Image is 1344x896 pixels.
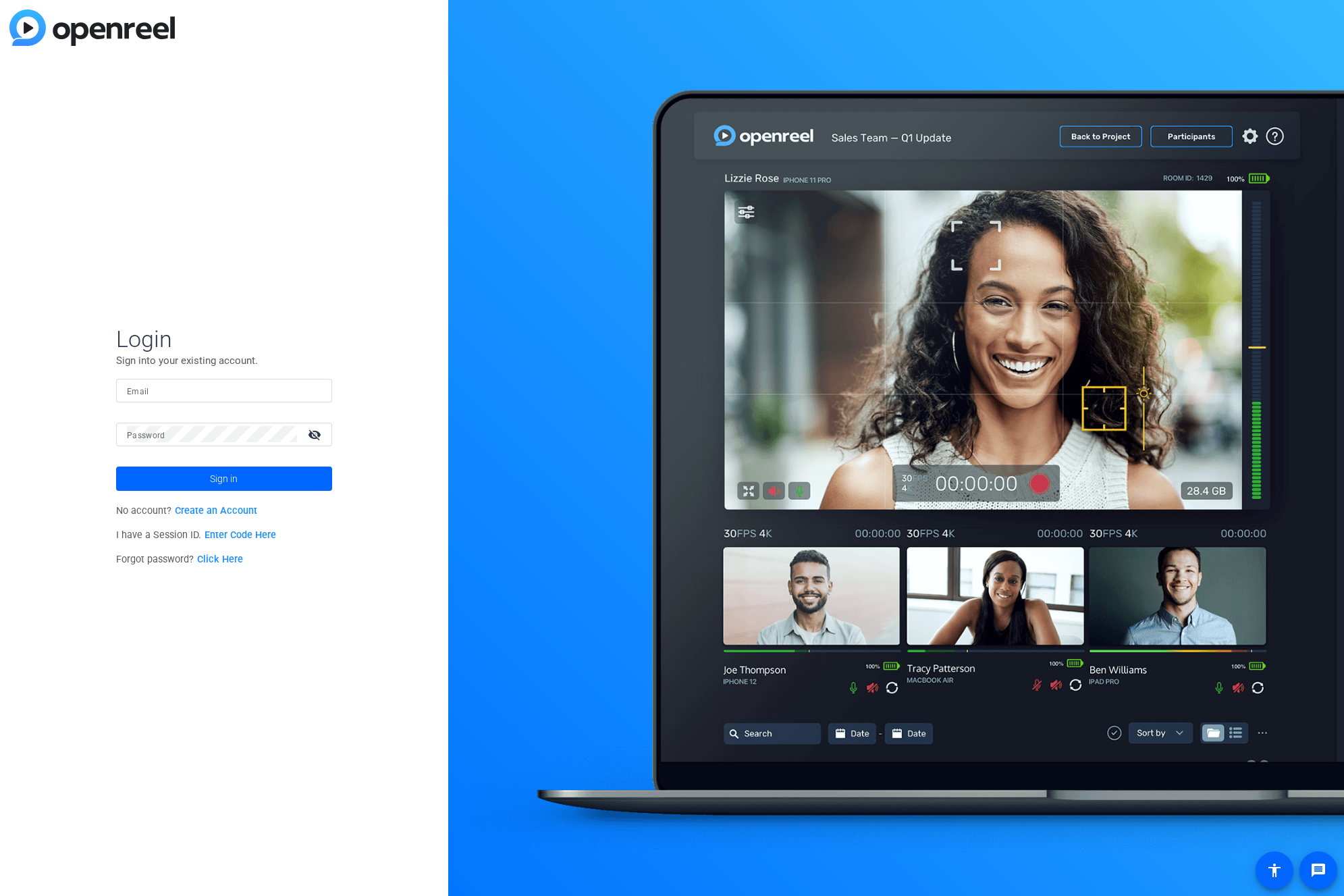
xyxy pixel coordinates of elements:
[116,353,332,368] p: Sign into your existing account.
[205,529,276,541] a: Enter Code Here
[116,554,243,565] span: Forgot password?
[300,425,332,444] mat-icon: visibility_off
[175,505,257,517] a: Create an Account
[116,467,332,491] button: Sign in
[197,554,243,565] a: Click Here
[127,431,165,440] mat-label: Password
[9,9,175,46] img: blue-gradient.svg
[127,387,149,396] mat-label: Email
[1310,862,1326,878] mat-icon: message
[210,462,238,496] span: Sign in
[116,325,332,353] span: Login
[1266,862,1283,878] mat-icon: accessibility
[127,382,321,398] input: Enter Email Address
[116,505,257,517] span: No account?
[116,529,276,541] span: I have a Session ID.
